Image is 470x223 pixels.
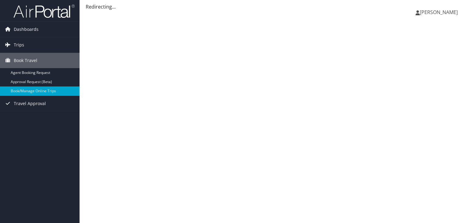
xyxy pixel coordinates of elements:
[13,4,75,18] img: airportal-logo.png
[14,37,24,53] span: Trips
[14,53,37,68] span: Book Travel
[86,3,464,10] div: Redirecting...
[14,96,46,111] span: Travel Approval
[420,9,458,16] span: [PERSON_NAME]
[14,22,39,37] span: Dashboards
[416,3,464,21] a: [PERSON_NAME]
